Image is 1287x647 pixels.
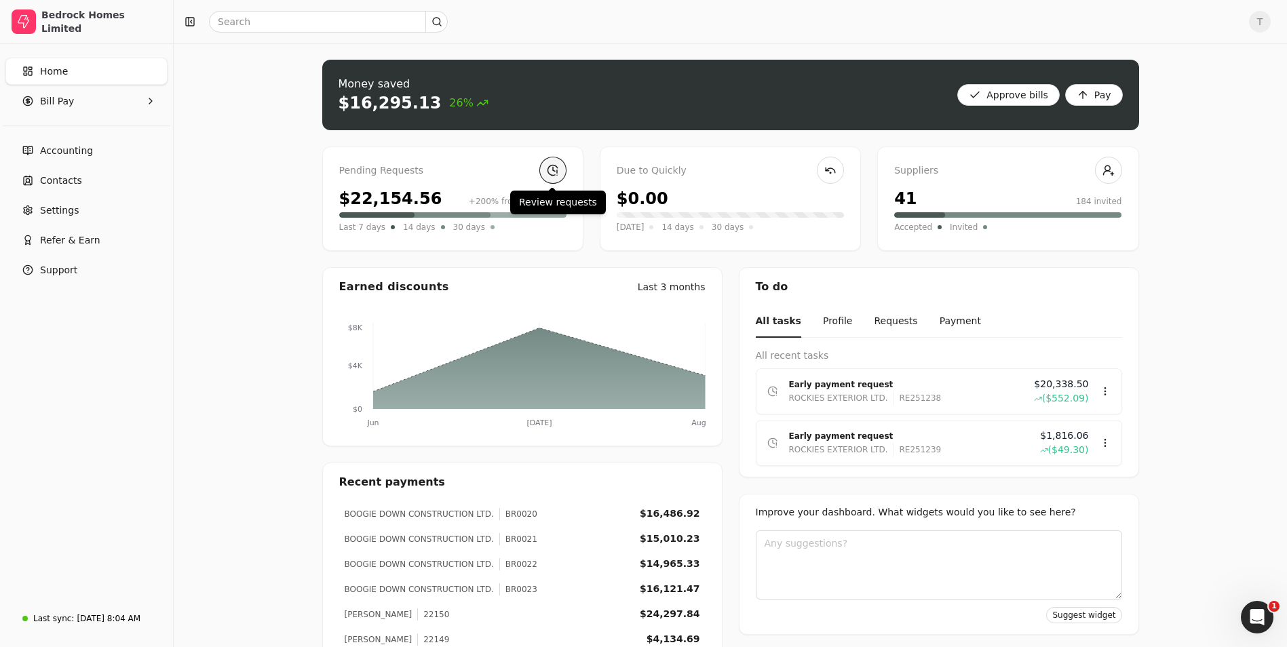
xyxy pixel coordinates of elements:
[345,583,494,595] div: BOOGIE DOWN CONSTRUCTION LTD.
[499,533,537,545] div: BR0021
[5,227,168,254] button: Refer & Earn
[638,280,706,294] div: Last 3 months
[756,349,1122,363] div: All recent tasks
[1241,601,1273,633] iframe: Intercom live chat
[5,256,168,283] button: Support
[789,429,1029,443] div: Early payment request
[1040,429,1088,443] span: $1,816.06
[893,391,941,405] div: RE251238
[957,84,1060,106] button: Approve bills
[640,507,700,521] div: $16,486.92
[1046,607,1121,623] button: Suggest widget
[5,167,168,194] a: Contacts
[823,306,853,338] button: Profile
[33,612,74,625] div: Last sync:
[449,95,488,111] span: 26%
[345,533,494,545] div: BOOGIE DOWN CONSTRUCTION LTD.
[5,197,168,224] a: Settings
[347,361,362,370] tspan: $4K
[339,187,442,211] div: $22,154.56
[339,279,449,295] div: Earned discounts
[5,58,168,85] a: Home
[617,220,645,234] span: [DATE]
[617,187,668,211] div: $0.00
[789,443,888,456] div: ROCKIES EXTERIOR LTD.
[366,418,379,427] tspan: Jun
[519,195,597,210] p: Review requests
[345,608,412,621] div: [PERSON_NAME]
[1249,11,1271,33] button: T
[940,306,981,338] button: Payment
[5,606,168,631] a: Last sync:[DATE] 8:04 AM
[499,558,537,570] div: BR0022
[789,378,1023,391] div: Early payment request
[640,607,700,621] div: $24,297.84
[323,463,722,501] div: Recent payments
[417,633,449,646] div: 22149
[1048,443,1089,457] span: ($49.30)
[347,323,362,332] tspan: $8K
[209,11,448,33] input: Search
[1076,195,1122,208] div: 184 invited
[339,163,566,178] div: Pending Requests
[1065,84,1123,106] button: Pay
[5,137,168,164] a: Accounting
[661,220,693,234] span: 14 days
[353,405,362,414] tspan: $0
[617,163,844,178] div: Due to Quickly
[1269,601,1280,612] span: 1
[453,220,485,234] span: 30 days
[640,532,700,546] div: $15,010.23
[894,163,1121,178] div: Suppliers
[40,203,79,218] span: Settings
[756,505,1122,519] div: Improve your dashboard. What widgets would you like to see here?
[403,220,435,234] span: 14 days
[345,558,494,570] div: BOOGIE DOWN CONSTRUCTION LTD.
[1034,377,1088,391] span: $20,338.50
[789,391,888,405] div: ROCKIES EXTERIOR LTD.
[339,76,488,92] div: Money saved
[41,8,161,35] div: Bedrock Homes Limited
[894,187,917,211] div: 41
[40,144,93,158] span: Accounting
[1042,391,1089,406] span: ($552.09)
[640,557,700,571] div: $14,965.33
[756,306,801,338] button: All tasks
[339,220,386,234] span: Last 7 days
[712,220,744,234] span: 30 days
[691,418,706,427] tspan: Aug
[894,220,932,234] span: Accepted
[40,94,74,109] span: Bill Pay
[40,174,82,188] span: Contacts
[640,582,700,596] div: $16,121.47
[647,632,700,646] div: $4,134.69
[40,263,77,277] span: Support
[339,92,442,114] div: $16,295.13
[499,508,537,520] div: BR0020
[345,508,494,520] div: BOOGIE DOWN CONSTRUCTION LTD.
[499,583,537,595] div: BR0023
[40,233,100,248] span: Refer & Earn
[526,418,552,427] tspan: [DATE]
[893,443,941,456] div: RE251239
[40,64,68,79] span: Home
[469,195,566,208] div: +200% from last month
[417,608,449,621] div: 22150
[5,87,168,115] button: Bill Pay
[874,306,917,338] button: Requests
[345,633,412,646] div: [PERSON_NAME]
[739,268,1138,306] div: To do
[77,612,140,625] div: [DATE] 8:04 AM
[950,220,978,234] span: Invited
